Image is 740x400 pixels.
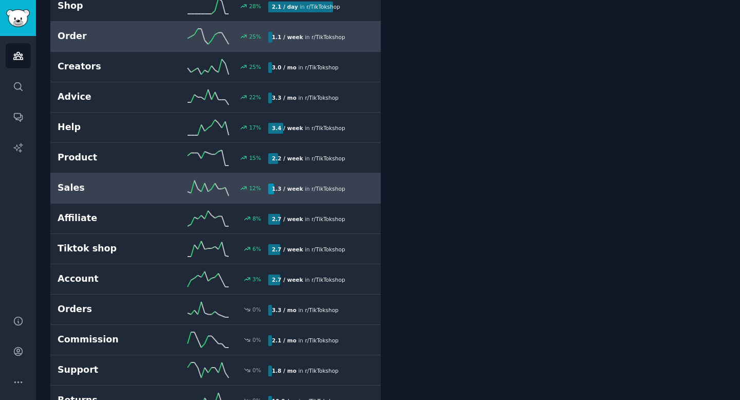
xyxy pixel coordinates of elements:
[272,125,303,131] b: 3.4 / week
[50,113,381,143] a: Help17%3.4 / weekin r/TikTokshop
[268,32,349,43] div: in
[311,186,345,192] span: r/ TikTokshop
[50,204,381,234] a: Affiliate8%2.7 / weekin r/TikTokshop
[311,216,345,222] span: r/ TikTokshop
[252,215,261,222] div: 8 %
[58,212,163,225] h2: Affiliate
[268,244,349,255] div: in
[311,34,345,40] span: r/ TikTokshop
[58,242,163,255] h2: Tiktok shop
[272,368,297,374] b: 1.8 / mo
[50,234,381,264] a: Tiktok shop6%2.7 / weekin r/TikTokshop
[268,62,342,73] div: in
[272,277,303,283] b: 2.7 / week
[249,124,261,131] div: 17 %
[305,337,338,343] span: r/ TikTokshop
[305,368,338,374] span: r/ TikTokshop
[50,264,381,295] a: Account3%2.7 / weekin r/TikTokshop
[58,151,163,164] h2: Product
[58,90,163,103] h2: Advice
[58,333,163,346] h2: Commission
[252,245,261,252] div: 6 %
[249,185,261,192] div: 12 %
[58,272,163,285] h2: Account
[272,216,303,222] b: 2.7 / week
[249,3,261,10] div: 28 %
[249,94,261,101] div: 22 %
[50,325,381,355] a: Commission0%2.1 / moin r/TikTokshop
[268,335,342,346] div: in
[305,64,338,70] span: r/ TikTokshop
[268,93,342,103] div: in
[252,367,261,374] div: 0 %
[58,60,163,73] h2: Creators
[272,34,303,40] b: 1.1 / week
[311,125,345,131] span: r/ TikTokshop
[268,275,349,285] div: in
[311,246,345,252] span: r/ TikTokshop
[272,95,297,101] b: 3.3 / mo
[268,2,344,12] div: in
[272,4,298,10] b: 2.1 / day
[268,184,349,194] div: in
[58,30,163,43] h2: Order
[268,153,349,164] div: in
[272,307,297,313] b: 3.3 / mo
[272,155,303,161] b: 2.2 / week
[58,121,163,134] h2: Help
[50,82,381,113] a: Advice22%3.3 / moin r/TikTokshop
[58,363,163,376] h2: Support
[252,276,261,283] div: 3 %
[305,307,338,313] span: r/ TikTokshop
[268,123,349,134] div: in
[268,305,342,316] div: in
[311,277,345,283] span: r/ TikTokshop
[249,33,261,40] div: 25 %
[252,336,261,343] div: 0 %
[50,295,381,325] a: Orders0%3.3 / moin r/TikTokshop
[50,355,381,386] a: Support0%1.8 / moin r/TikTokshop
[252,306,261,313] div: 0 %
[272,64,297,70] b: 3.0 / mo
[268,366,342,376] div: in
[6,9,30,27] img: GummySearch logo
[268,214,349,225] div: in
[50,52,381,82] a: Creators25%3.0 / moin r/TikTokshop
[306,4,340,10] span: r/ TikTokshop
[311,155,345,161] span: r/ TikTokshop
[58,181,163,194] h2: Sales
[50,173,381,204] a: Sales12%1.3 / weekin r/TikTokshop
[305,95,338,101] span: r/ TikTokshop
[249,154,261,161] div: 15 %
[50,143,381,173] a: Product15%2.2 / weekin r/TikTokshop
[272,186,303,192] b: 1.3 / week
[58,303,163,316] h2: Orders
[272,337,297,343] b: 2.1 / mo
[249,63,261,70] div: 25 %
[272,246,303,252] b: 2.7 / week
[50,22,381,52] a: Order25%1.1 / weekin r/TikTokshop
